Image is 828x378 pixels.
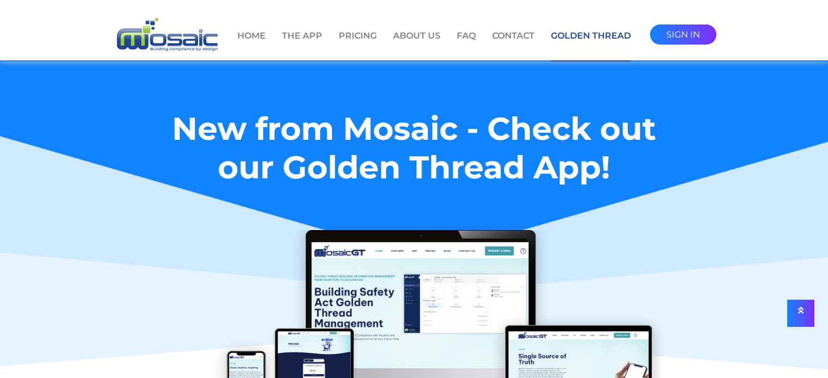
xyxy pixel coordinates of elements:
a: sign in [650,24,716,45]
h2: New from Mosaic - Check out our Golden Thread App! [143,109,685,230]
a: Pricing [339,29,377,60]
a: About Us [393,29,440,60]
a: Golden Thread [551,29,631,61]
img: logo [112,16,221,54]
a: Contact [492,29,535,60]
a: The App [282,29,322,60]
a: Home [237,29,266,60]
a: FAQ [457,29,476,60]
